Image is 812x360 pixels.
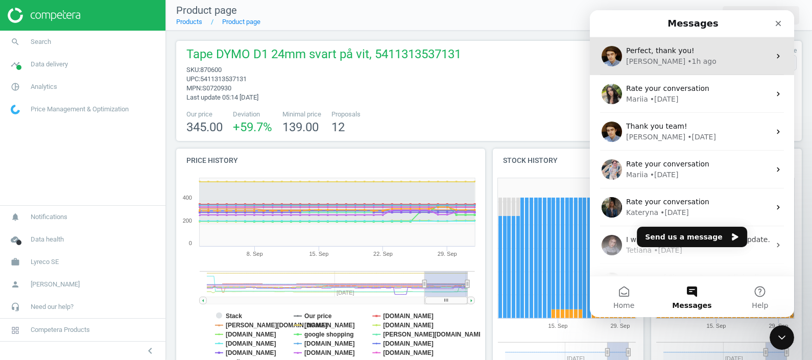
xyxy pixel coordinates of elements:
[247,251,263,257] tspan: 8. Sep
[31,105,129,114] span: Price Management & Optimization
[373,251,393,257] tspan: 22. Sep
[384,340,434,347] tspan: [DOMAIN_NAME]
[31,212,67,222] span: Notifications
[189,240,192,246] text: 0
[304,331,354,338] tspan: google shopping
[331,110,361,119] span: Proposals
[186,84,202,92] span: mpn :
[222,18,260,26] a: Product page
[6,230,25,249] i: cloud_done
[183,195,192,201] text: 400
[633,312,636,318] text: 0
[438,251,457,257] tspan: 29. Sep
[384,331,485,338] tspan: [PERSON_NAME][DOMAIN_NAME]
[31,302,74,311] span: Need our help?
[769,323,789,329] tspan: 29. Sep
[304,349,355,356] tspan: [DOMAIN_NAME]
[31,257,59,267] span: Lyreco SE
[6,77,25,97] i: pie_chart_outlined
[707,323,726,329] tspan: 15. Sep
[176,149,485,173] h4: Price history
[304,313,332,320] tspan: Our price
[282,110,321,119] span: Minimal price
[6,297,25,317] i: headset_mic
[176,4,237,16] span: Product page
[384,322,434,329] tspan: [DOMAIN_NAME]
[309,251,329,257] tspan: 15. Sep
[8,8,80,23] img: ajHJNr6hYgQAAAAASUVORK5CYII=
[11,105,20,114] img: wGWNvw8QSZomAAAAABJRU5ErkJggg==
[6,32,25,52] i: search
[282,120,319,134] span: 139.00
[226,313,242,320] tspan: Stack
[31,280,80,289] span: [PERSON_NAME]
[770,325,794,350] iframe: Intercom live chat
[791,312,794,318] text: 0
[202,84,231,92] span: S0720930
[144,345,156,357] i: chevron_left
[186,66,200,74] span: sku :
[186,46,461,65] span: Tape DYMO D1 24mm svart på vit, 5411313537131
[226,340,276,347] tspan: [DOMAIN_NAME]
[31,82,57,91] span: Analytics
[137,344,163,357] button: chevron_left
[200,66,222,74] span: 870600
[226,331,276,338] tspan: [DOMAIN_NAME]
[233,110,272,119] span: Deviation
[590,10,794,317] iframe: Intercom live chat
[331,120,345,134] span: 12
[6,252,25,272] i: work
[186,120,223,134] span: 345.00
[6,55,25,74] i: timeline
[31,60,68,69] span: Data delivery
[384,349,434,356] tspan: [DOMAIN_NAME]
[186,93,258,101] span: Last update 05:14 [DATE]
[183,218,192,224] text: 200
[226,349,276,356] tspan: [DOMAIN_NAME]
[186,110,223,119] span: Our price
[31,325,90,334] span: Competera Products
[6,207,25,227] i: notifications
[384,313,434,320] tspan: [DOMAIN_NAME]
[31,37,51,46] span: Search
[6,275,25,294] i: person
[304,340,355,347] tspan: [DOMAIN_NAME]
[493,149,643,173] h4: Stock history
[200,75,247,83] span: 5411313537131
[233,120,272,134] span: +59.7 %
[31,235,64,244] span: Data health
[304,322,355,329] tspan: [DOMAIN_NAME]
[176,18,202,26] a: Products
[611,323,630,329] tspan: 29. Sep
